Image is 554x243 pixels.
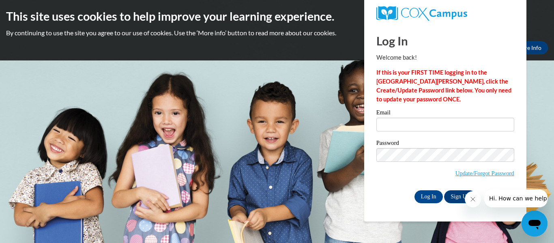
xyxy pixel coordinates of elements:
label: Password [376,140,514,148]
p: Welcome back! [376,53,514,62]
iframe: Close message [465,191,481,207]
p: By continuing to use the site you agree to our use of cookies. Use the ‘More info’ button to read... [6,28,548,37]
iframe: Message from company [484,189,548,207]
strong: If this is your FIRST TIME logging in to the [GEOGRAPHIC_DATA][PERSON_NAME], click the Create/Upd... [376,69,511,103]
iframe: Button to launch messaging window [522,211,548,237]
a: Sign Up [444,190,476,203]
a: Update/Forgot Password [455,170,514,176]
a: COX Campus [376,6,514,21]
img: COX Campus [376,6,467,21]
input: Log In [414,190,443,203]
label: Email [376,110,514,118]
a: More Info [510,41,548,54]
h2: This site uses cookies to help improve your learning experience. [6,8,548,24]
span: Hi. How can we help? [5,6,66,12]
h1: Log In [376,32,514,49]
